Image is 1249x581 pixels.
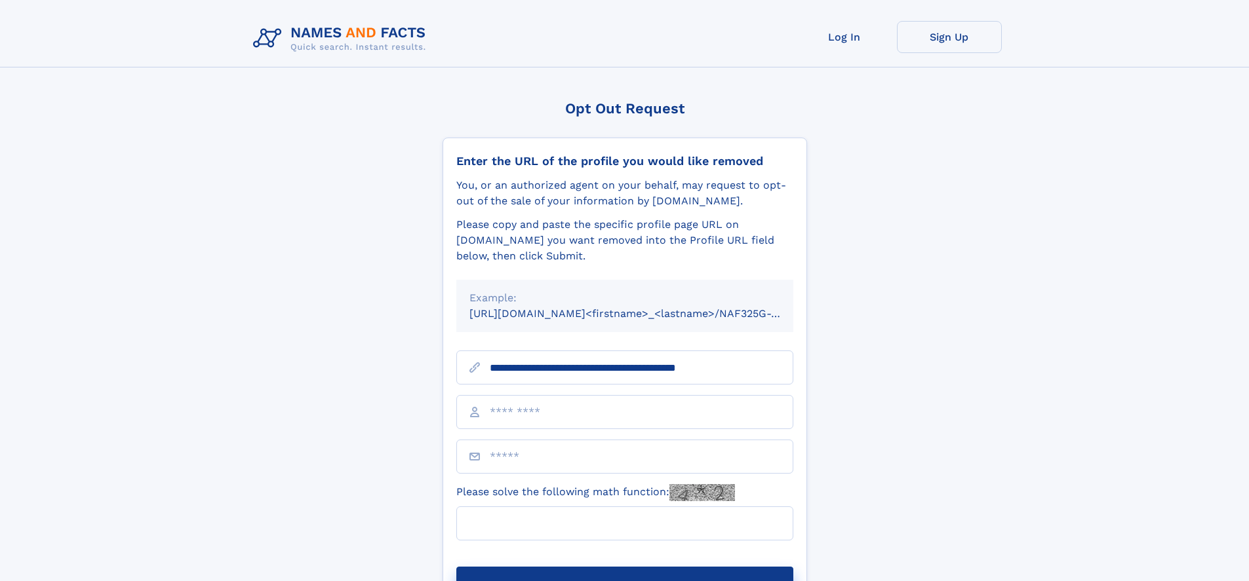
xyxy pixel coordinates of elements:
div: Example: [469,290,780,306]
div: Enter the URL of the profile you would like removed [456,154,793,168]
div: Opt Out Request [443,100,807,117]
img: Logo Names and Facts [248,21,437,56]
div: Please copy and paste the specific profile page URL on [DOMAIN_NAME] you want removed into the Pr... [456,217,793,264]
a: Sign Up [897,21,1002,53]
a: Log In [792,21,897,53]
small: [URL][DOMAIN_NAME]<firstname>_<lastname>/NAF325G-xxxxxxxx [469,307,818,320]
label: Please solve the following math function: [456,484,735,501]
div: You, or an authorized agent on your behalf, may request to opt-out of the sale of your informatio... [456,178,793,209]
